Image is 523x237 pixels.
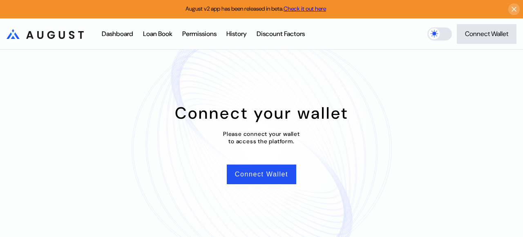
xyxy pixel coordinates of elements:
button: Connect Wallet [457,24,516,44]
div: Please connect your wallet to access the platform. [223,130,300,145]
div: Dashboard [102,29,133,38]
span: August v2 app has been released in beta. [186,5,326,12]
div: Loan Book [143,29,172,38]
div: Connect Wallet [465,29,508,38]
a: History [221,19,252,49]
a: Permissions [177,19,221,49]
div: Permissions [182,29,217,38]
a: Discount Factors [252,19,310,49]
a: Dashboard [97,19,138,49]
button: Connect Wallet [227,165,296,184]
div: Discount Factors [257,29,305,38]
a: Check it out here [284,5,326,12]
a: Loan Book [138,19,177,49]
div: Connect your wallet [175,102,349,124]
div: History [226,29,247,38]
